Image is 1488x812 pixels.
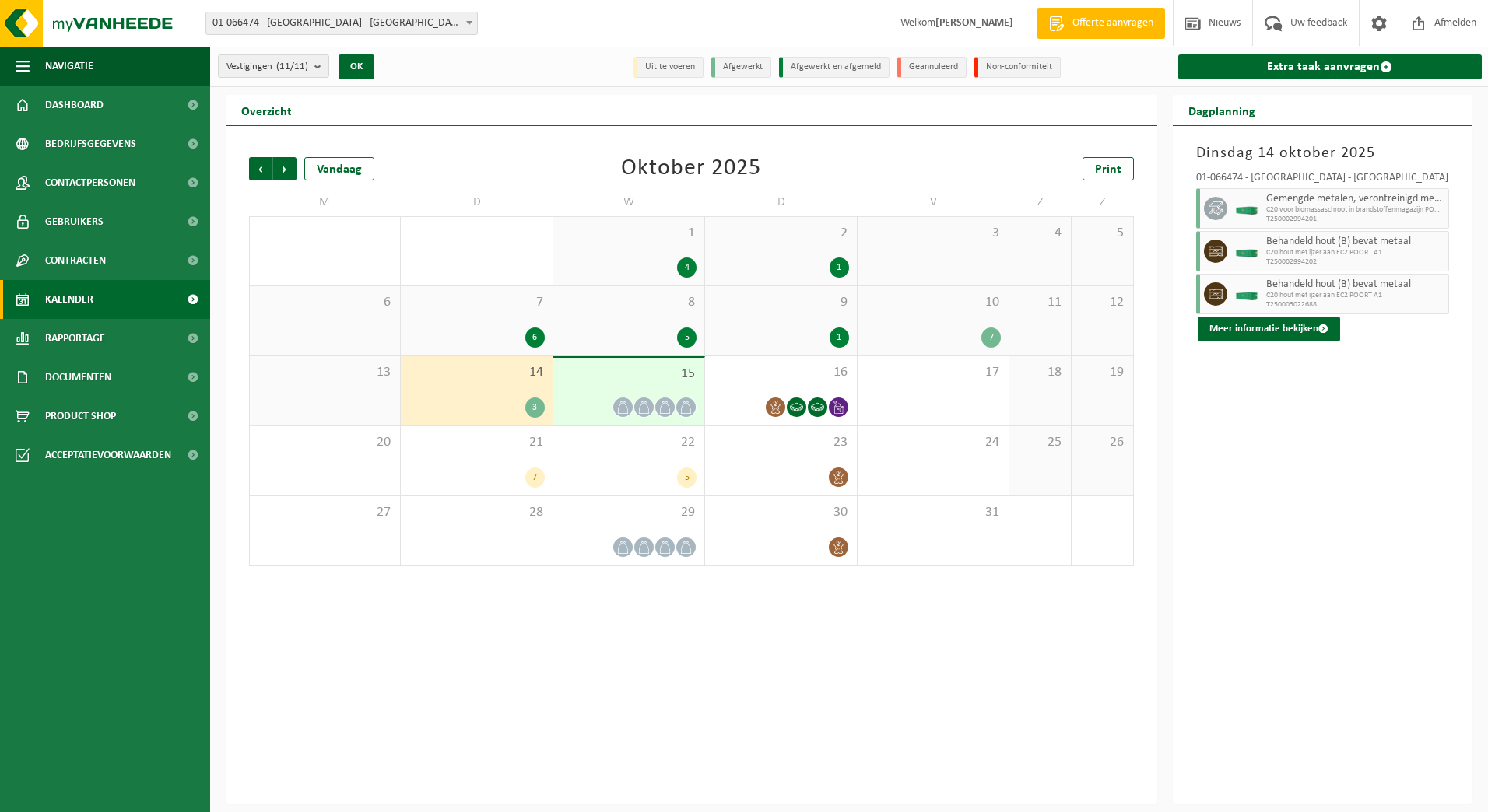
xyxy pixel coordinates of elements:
[45,241,106,280] span: Contracten
[45,436,171,474] span: Acceptatievoorwaarden
[677,257,697,278] div: 4
[633,57,704,78] li: Uit te voeren
[258,504,392,521] span: 27
[621,157,761,180] div: Oktober 2025
[273,157,297,180] span: Volgende
[258,294,392,311] span: 6
[974,57,1061,78] li: Non-conformiteit
[1079,434,1125,451] span: 26
[1266,291,1445,300] span: C20 hout met ijzer aan EC2 POORT A1
[1196,142,1450,165] h3: Dinsdag 14 oktober 2025
[1079,294,1125,311] span: 12
[830,257,849,278] div: 1
[561,434,697,451] span: 22
[1009,188,1072,216] td: Z
[865,225,1001,242] span: 3
[1095,163,1121,176] span: Print
[865,434,1001,451] span: 24
[249,188,401,216] td: M
[1017,294,1063,311] span: 11
[1266,205,1445,215] span: C20 voor biomassaschroot in brandstoffenmagazijn POORT A5
[525,327,545,348] div: 6
[1235,289,1258,300] img: HK-XC-20-GN-00
[1266,257,1445,267] span: T250002994202
[226,95,307,125] h2: Overzicht
[525,467,545,488] div: 7
[1037,8,1165,39] a: Offerte aanvragen
[1079,225,1125,242] span: 5
[339,54,374,79] button: OK
[45,124,136,163] span: Bedrijfsgegevens
[713,434,848,451] span: 23
[935,17,1013,29] strong: [PERSON_NAME]
[45,202,104,241] span: Gebruikers
[1266,248,1445,257] span: C20 hout met ijzer aan EC2 POORT A1
[45,358,111,397] span: Documenten
[1017,364,1063,381] span: 18
[45,280,93,319] span: Kalender
[249,157,272,180] span: Vorige
[830,327,849,348] div: 1
[1017,225,1063,242] span: 4
[1266,215,1445,224] span: T250002994201
[205,12,478,35] span: 01-066474 - STORA ENSO LANGERBRUGGE - GENT
[409,434,544,451] span: 21
[409,504,544,521] span: 28
[1178,54,1483,79] a: Extra taak aanvragen
[865,364,1001,381] span: 17
[561,294,697,311] span: 8
[1072,188,1134,216] td: Z
[677,467,697,488] div: 5
[1266,278,1445,291] span: Behandeld hout (B) bevat metaal
[218,54,329,78] button: Vestigingen(11/11)
[525,397,545,418] div: 3
[1235,246,1258,257] img: HK-XC-20-GN-00
[865,294,1001,311] span: 10
[561,504,697,521] span: 29
[1266,300,1445,310] span: T250003022688
[45,163,135,202] span: Contactpersonen
[711,57,771,78] li: Afgewerkt
[561,366,697,383] span: 15
[276,61,308,72] count: (11/11)
[304,157,374,180] div: Vandaag
[677,327,697,348] div: 5
[409,294,544,311] span: 7
[865,504,1001,521] span: 31
[897,57,967,78] li: Geannuleerd
[713,294,848,311] span: 9
[1017,434,1063,451] span: 25
[858,188,1009,216] td: V
[45,47,93,86] span: Navigatie
[1235,203,1258,215] img: HK-XC-20-GN-00
[45,397,116,436] span: Product Shop
[553,188,705,216] td: W
[1196,173,1450,188] div: 01-066474 - [GEOGRAPHIC_DATA] - [GEOGRAPHIC_DATA]
[401,188,553,216] td: D
[1079,364,1125,381] span: 19
[713,364,848,381] span: 16
[409,364,544,381] span: 14
[258,434,392,451] span: 20
[981,327,1001,348] div: 7
[1173,95,1271,125] h2: Dagplanning
[45,319,105,358] span: Rapportage
[713,504,848,521] span: 30
[45,86,104,124] span: Dashboard
[206,12,477,34] span: 01-066474 - STORA ENSO LANGERBRUGGE - GENT
[1266,236,1445,248] span: Behandeld hout (B) bevat metaal
[1083,157,1134,180] a: Print
[258,364,392,381] span: 13
[561,225,697,242] span: 1
[1198,317,1340,341] button: Meer informatie bekijken
[713,225,848,242] span: 2
[226,55,308,79] span: Vestigingen
[779,57,890,78] li: Afgewerkt en afgemeld
[1266,193,1445,205] span: Gemengde metalen, verontreinigd met niet-gevaarlijke producten
[705,188,857,216] td: D
[1069,16,1157,31] span: Offerte aanvragen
